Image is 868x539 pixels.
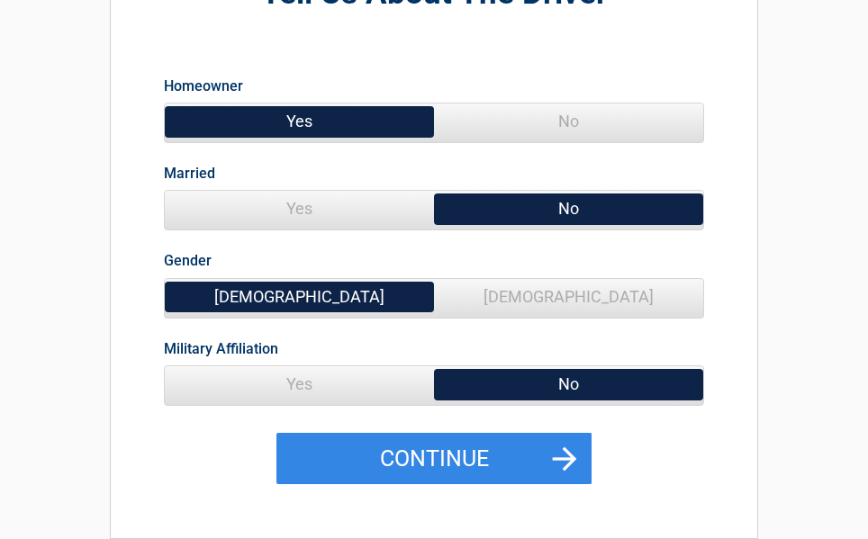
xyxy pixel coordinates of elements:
span: No [434,191,703,227]
span: [DEMOGRAPHIC_DATA] [165,279,434,315]
span: [DEMOGRAPHIC_DATA] [434,279,703,315]
span: Yes [165,103,434,139]
label: Married [164,161,215,185]
button: Continue [276,433,592,485]
span: Yes [165,191,434,227]
label: Military Affiliation [164,337,278,361]
label: Homeowner [164,74,243,98]
span: Yes [165,366,434,402]
span: No [434,366,703,402]
label: Gender [164,248,212,273]
span: No [434,103,703,139]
